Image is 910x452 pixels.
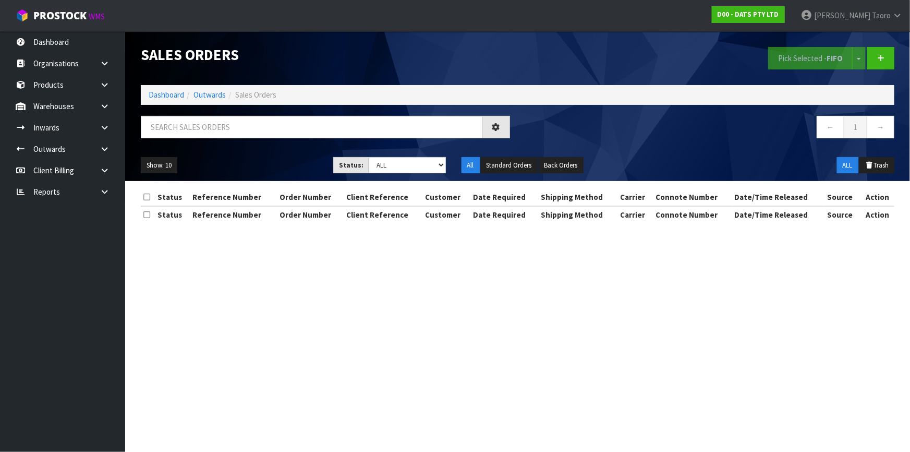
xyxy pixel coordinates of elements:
[859,157,894,174] button: Trash
[155,189,190,206] th: Status
[422,206,470,223] th: Customer
[193,90,226,100] a: Outwards
[526,116,895,141] nav: Page navigation
[155,206,190,223] th: Status
[837,157,858,174] button: ALL
[538,206,617,223] th: Shipping Method
[824,206,860,223] th: Source
[712,6,785,23] a: D00 - DATS PTY LTD
[339,161,363,170] strong: Status:
[470,206,538,223] th: Date Required
[824,189,860,206] th: Source
[344,206,423,223] th: Client Reference
[190,206,277,223] th: Reference Number
[141,47,510,63] h1: Sales Orders
[344,189,423,206] th: Client Reference
[33,9,87,22] span: ProStock
[817,116,844,138] a: ←
[462,157,480,174] button: All
[732,189,824,206] th: Date/Time Released
[538,189,617,206] th: Shipping Method
[872,10,891,20] span: Taoro
[814,10,870,20] span: [PERSON_NAME]
[422,189,470,206] th: Customer
[867,116,894,138] a: →
[470,189,538,206] th: Date Required
[844,116,867,138] a: 1
[235,90,276,100] span: Sales Orders
[718,10,779,19] strong: D00 - DATS PTY LTD
[16,9,29,22] img: cube-alt.png
[277,189,344,206] th: Order Number
[653,206,732,223] th: Connote Number
[860,206,894,223] th: Action
[481,157,538,174] button: Standard Orders
[539,157,584,174] button: Back Orders
[277,206,344,223] th: Order Number
[149,90,184,100] a: Dashboard
[653,189,732,206] th: Connote Number
[732,206,824,223] th: Date/Time Released
[617,189,653,206] th: Carrier
[827,53,843,63] strong: FIFO
[768,47,853,69] button: Pick Selected -FIFO
[141,157,177,174] button: Show: 10
[860,189,894,206] th: Action
[89,11,105,21] small: WMS
[141,116,483,138] input: Search sales orders
[617,206,653,223] th: Carrier
[190,189,277,206] th: Reference Number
